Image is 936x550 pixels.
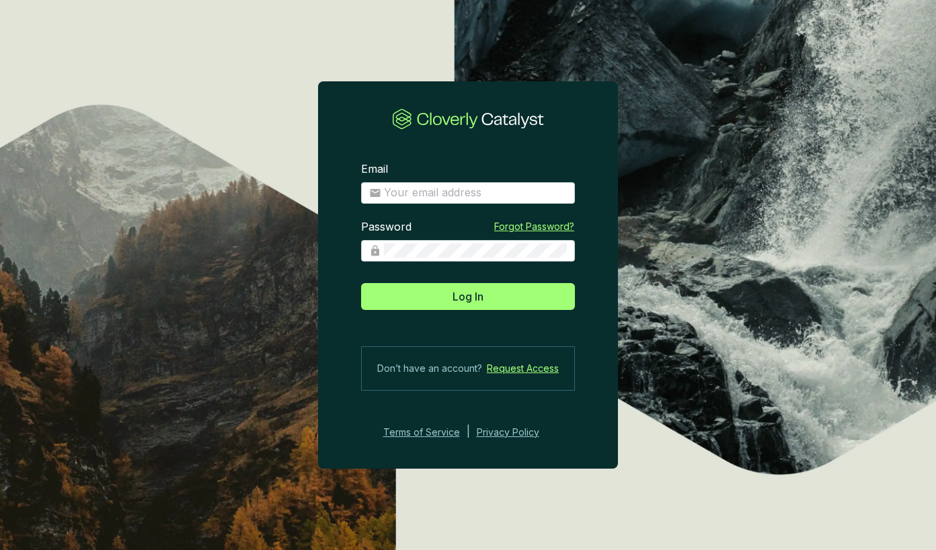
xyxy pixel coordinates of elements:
label: Password [361,220,412,235]
div: | [467,424,470,440]
span: Log In [453,288,483,305]
button: Log In [361,283,575,310]
input: Password [384,243,567,258]
a: Forgot Password? [494,220,574,233]
span: Don’t have an account? [377,360,482,377]
label: Email [361,162,388,177]
a: Privacy Policy [477,424,557,440]
a: Terms of Service [379,424,460,440]
input: Email [384,186,567,200]
a: Request Access [487,360,559,377]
